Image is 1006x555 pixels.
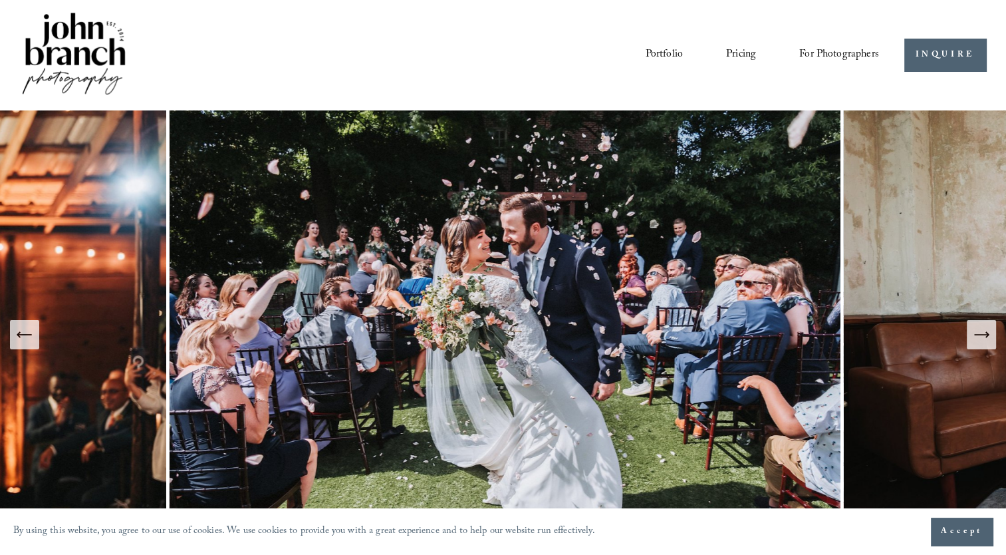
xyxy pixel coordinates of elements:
img: John Branch IV Photography [20,10,128,100]
button: Accept [931,518,993,546]
span: For Photographers [799,45,879,65]
p: By using this website, you agree to our use of cookies. We use cookies to provide you with a grea... [13,522,595,542]
button: Previous Slide [10,320,39,349]
a: INQUIRE [904,39,986,71]
button: Next Slide [967,320,996,349]
span: Accept [941,525,983,538]
a: Pricing [726,43,756,66]
a: Portfolio [645,43,682,66]
a: folder dropdown [799,43,879,66]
